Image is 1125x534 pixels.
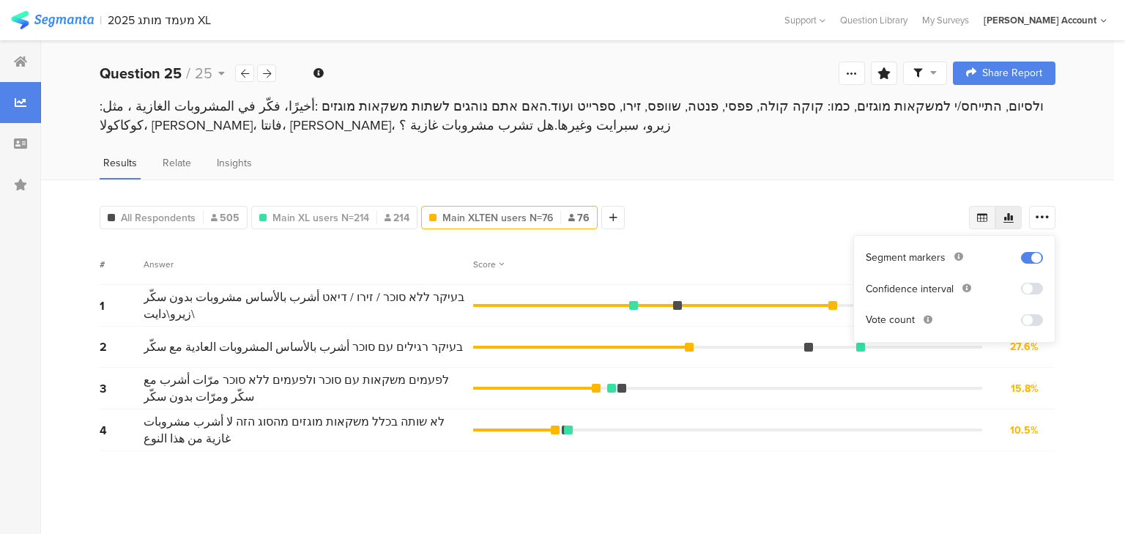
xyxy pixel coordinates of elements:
[866,313,915,327] div: Vote count
[100,258,144,271] div: #
[1010,423,1039,438] div: 10.5%
[186,62,190,84] span: /
[103,155,137,171] span: Results
[100,97,1055,135] div: ולסיום, התייחס/י למשקאות מוגזים, כמו: קוקה קולה, פפסי, פנטה, שוופס, זירו, ספרייט ועוד.האם אתם נוה...
[100,380,144,397] div: 3
[100,62,182,84] b: Question 25
[11,11,94,29] img: segmanta logo
[984,13,1096,27] div: [PERSON_NAME] Account
[568,210,590,226] span: 76
[982,68,1042,78] span: Share Report
[866,251,946,265] div: Segment markers
[1011,381,1039,396] div: 15.8%
[915,13,976,27] a: My Surveys
[833,13,915,27] a: Question Library
[108,13,211,27] div: 2025 מעמד מותג XL
[866,282,954,297] div: Confidence interval
[144,289,466,322] span: בעיקר ללא סוכר / זירו / דיאט أشرب بالأساس مشروبات بدون سكّر \زيرو\دايت
[100,297,144,314] div: 1
[195,62,212,84] span: 25
[144,413,466,447] span: לא שותה בכלל משקאות מוגזים מהסוג הזה لا أشرب مشروبات غازية من هذا النوع
[163,155,191,171] span: Relate
[217,155,252,171] span: Insights
[784,9,825,31] div: Support
[473,258,504,271] div: Score
[100,422,144,439] div: 4
[272,210,369,226] span: Main XL users N=214
[144,338,463,355] span: בעיקר רגילים עם סוכר أشرب بالأساس المشروبات العادية مع سكّر
[211,210,240,226] span: 505
[385,210,409,226] span: 214
[144,258,174,271] div: Answer
[100,12,102,29] div: |
[100,338,144,355] div: 2
[442,210,553,226] span: Main XLTEN users N=76
[1010,339,1039,355] div: 27.6%
[144,371,466,405] span: לפעמים משקאות עם סוכר ולפעמים ללא סוכר مرّات أشرب مع سكّر ومرّات بدون سكّر
[121,210,196,226] span: All Respondents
